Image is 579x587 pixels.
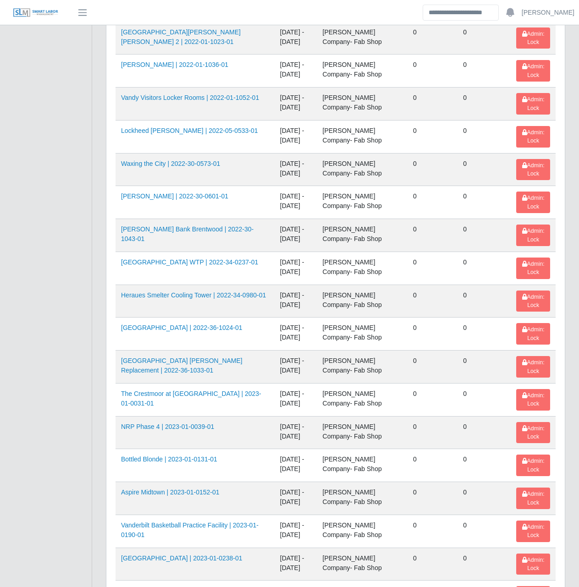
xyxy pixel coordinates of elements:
[317,449,408,482] td: [PERSON_NAME] Company- Fab Shop
[522,458,545,472] span: Admin: Lock
[516,455,550,476] button: Admin: Lock
[458,383,511,416] td: 0
[408,318,458,351] td: 0
[522,195,545,209] span: Admin: Lock
[275,153,317,186] td: [DATE] - [DATE]
[522,129,545,144] span: Admin: Lock
[516,27,550,49] button: Admin: Lock
[458,482,511,515] td: 0
[275,88,317,121] td: [DATE] - [DATE]
[317,219,408,252] td: [PERSON_NAME] Company- Fab Shop
[121,94,259,101] a: Vandy Visitors Locker Rooms | 2022-01-1052-01
[458,219,511,252] td: 0
[275,515,317,548] td: [DATE] - [DATE]
[516,323,550,345] button: Admin: Lock
[317,318,408,351] td: [PERSON_NAME] Company- Fab Shop
[275,416,317,449] td: [DATE] - [DATE]
[458,318,511,351] td: 0
[121,390,261,407] a: The Crestmoor at [GEOGRAPHIC_DATA] | 2023-01-0031-01
[275,318,317,351] td: [DATE] - [DATE]
[121,291,266,299] a: Heraues Smelter Cooling Tower | 2022-34-0980-01
[275,548,317,581] td: [DATE] - [DATE]
[522,491,545,505] span: Admin: Lock
[121,554,243,562] a: [GEOGRAPHIC_DATA] | 2023-01-0238-01
[458,55,511,88] td: 0
[275,383,317,416] td: [DATE] - [DATE]
[458,548,511,581] td: 0
[522,261,545,275] span: Admin: Lock
[408,515,458,548] td: 0
[408,449,458,482] td: 0
[522,392,545,407] span: Admin: Lock
[516,60,550,82] button: Admin: Lock
[516,126,550,148] button: Admin: Lock
[408,285,458,318] td: 0
[408,416,458,449] td: 0
[522,31,545,45] span: Admin: Lock
[458,186,511,219] td: 0
[275,22,317,55] td: [DATE] - [DATE]
[317,482,408,515] td: [PERSON_NAME] Company- Fab Shop
[121,455,217,463] a: Bottled Blonde | 2023-01-0131-01
[317,55,408,88] td: [PERSON_NAME] Company- Fab Shop
[317,120,408,153] td: [PERSON_NAME] Company- Fab Shop
[121,488,220,496] a: Aspire Midtown | 2023-01-0152-01
[317,22,408,55] td: [PERSON_NAME] Company- Fab Shop
[121,192,228,200] a: [PERSON_NAME] | 2022-30-0601-01
[522,294,545,308] span: Admin: Lock
[408,55,458,88] td: 0
[317,285,408,318] td: [PERSON_NAME] Company- Fab Shop
[408,153,458,186] td: 0
[516,554,550,575] button: Admin: Lock
[275,285,317,318] td: [DATE] - [DATE]
[317,252,408,285] td: [PERSON_NAME] Company- Fab Shop
[121,28,241,45] a: [GEOGRAPHIC_DATA][PERSON_NAME][PERSON_NAME] 2 | 2022-01-1023-01
[408,186,458,219] td: 0
[516,225,550,246] button: Admin: Lock
[121,127,258,134] a: Lockheed [PERSON_NAME] | 2022-05-0533-01
[408,219,458,252] td: 0
[516,422,550,444] button: Admin: Lock
[13,8,59,18] img: SLM Logo
[275,219,317,252] td: [DATE] - [DATE]
[516,159,550,181] button: Admin: Lock
[408,88,458,121] td: 0
[522,8,574,17] a: [PERSON_NAME]
[516,93,550,115] button: Admin: Lock
[516,356,550,378] button: Admin: Lock
[275,252,317,285] td: [DATE] - [DATE]
[317,153,408,186] td: [PERSON_NAME] Company- Fab Shop
[317,515,408,548] td: [PERSON_NAME] Company- Fab Shop
[516,258,550,279] button: Admin: Lock
[408,120,458,153] td: 0
[522,425,545,440] span: Admin: Lock
[458,252,511,285] td: 0
[458,449,511,482] td: 0
[516,521,550,542] button: Admin: Lock
[458,153,511,186] td: 0
[121,521,259,538] a: Vanderbilt Basketball Practice Facility | 2023-01-0190-01
[522,557,545,571] span: Admin: Lock
[516,192,550,213] button: Admin: Lock
[516,389,550,411] button: Admin: Lock
[275,351,317,384] td: [DATE] - [DATE]
[275,449,317,482] td: [DATE] - [DATE]
[516,488,550,509] button: Admin: Lock
[275,186,317,219] td: [DATE] - [DATE]
[408,482,458,515] td: 0
[317,351,408,384] td: [PERSON_NAME] Company- Fab Shop
[408,252,458,285] td: 0
[121,423,214,430] a: NRP Phase 4 | 2023-01-0039-01
[408,548,458,581] td: 0
[121,324,243,331] a: [GEOGRAPHIC_DATA] | 2022-36-1024-01
[408,22,458,55] td: 0
[275,120,317,153] td: [DATE] - [DATE]
[121,61,228,68] a: [PERSON_NAME] | 2022-01-1036-01
[121,357,243,374] a: [GEOGRAPHIC_DATA] [PERSON_NAME] Replacement | 2022-36-1033-01
[522,96,545,111] span: Admin: Lock
[458,120,511,153] td: 0
[522,359,545,374] span: Admin: Lock
[317,383,408,416] td: [PERSON_NAME] Company- Fab Shop
[516,291,550,312] button: Admin: Lock
[408,383,458,416] td: 0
